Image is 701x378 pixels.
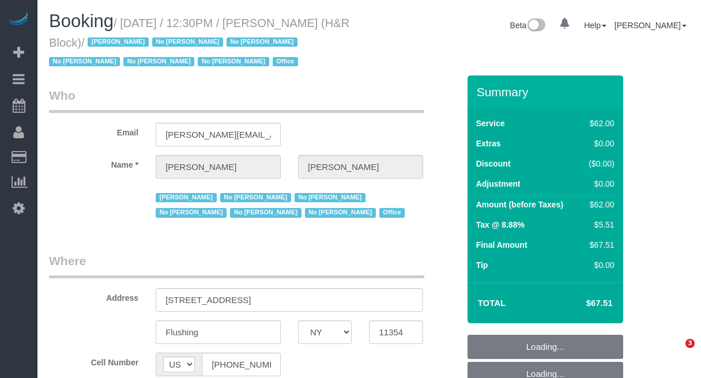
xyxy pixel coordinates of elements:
label: Discount [476,158,511,169]
iframe: Intercom live chat [662,339,689,366]
label: Extras [476,138,501,149]
input: Cell Number [202,353,281,376]
label: Amount (before Taxes) [476,199,563,210]
span: No [PERSON_NAME] [295,193,365,202]
span: [PERSON_NAME] [88,37,148,47]
h4: $67.51 [551,298,612,308]
input: First Name [156,155,281,179]
label: Address [40,288,147,304]
label: Adjustment [476,178,521,190]
label: Tax @ 8.88% [476,219,525,230]
span: 3 [685,339,695,348]
span: No [PERSON_NAME] [123,57,194,66]
label: Name * [40,155,147,171]
span: / [49,36,301,69]
div: $0.00 [584,138,615,149]
legend: Who [49,87,424,113]
label: Cell Number [40,353,147,368]
div: ($0.00) [584,158,615,169]
div: $5.51 [584,219,615,230]
a: [PERSON_NAME] [615,21,687,30]
label: Email [40,123,147,138]
span: Booking [49,11,114,31]
label: Service [476,118,505,129]
span: Office [273,57,298,66]
span: No [PERSON_NAME] [230,208,301,217]
div: $0.00 [584,178,615,190]
div: $67.51 [584,239,615,251]
span: No [PERSON_NAME] [156,208,227,217]
input: City [156,320,281,344]
small: / [DATE] / 12:30PM / [PERSON_NAME] (H&R Block) [49,17,349,69]
h3: Summary [477,85,617,99]
input: Zip Code [369,320,423,344]
span: No [PERSON_NAME] [198,57,269,66]
input: Email [156,123,281,146]
a: Help [584,21,606,30]
label: Tip [476,259,488,271]
strong: Total [478,298,506,308]
input: Last Name [298,155,423,179]
a: Beta [510,21,546,30]
span: No [PERSON_NAME] [305,208,376,217]
span: [PERSON_NAME] [156,193,216,202]
span: No [PERSON_NAME] [49,57,120,66]
span: No [PERSON_NAME] [220,193,291,202]
legend: Where [49,252,424,278]
span: No [PERSON_NAME] [152,37,223,47]
span: Office [379,208,405,217]
div: $62.00 [584,199,615,210]
span: No [PERSON_NAME] [227,37,297,47]
div: $0.00 [584,259,615,271]
div: $62.00 [584,118,615,129]
img: Automaid Logo [7,12,30,28]
label: Final Amount [476,239,527,251]
img: New interface [526,18,545,33]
